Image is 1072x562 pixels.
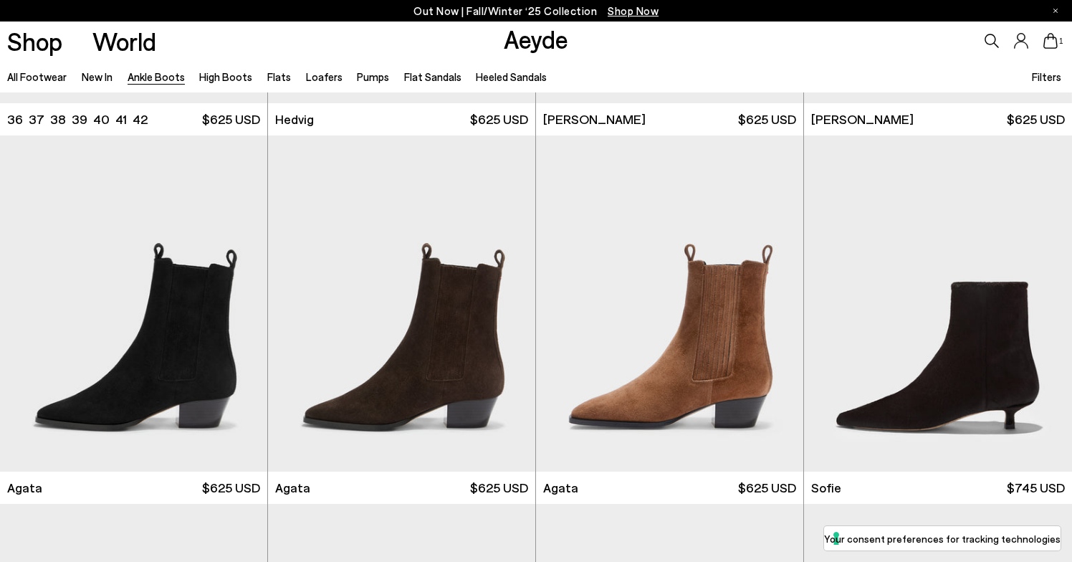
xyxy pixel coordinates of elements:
[738,110,796,128] span: $625 USD
[543,110,646,128] span: [PERSON_NAME]
[50,110,66,128] li: 38
[275,479,310,497] span: Agata
[1058,37,1065,45] span: 1
[268,135,535,472] img: Agata Suede Ankle Boots
[811,110,914,128] span: [PERSON_NAME]
[29,110,44,128] li: 37
[115,110,127,128] li: 41
[268,472,535,504] a: Agata $625 USD
[128,70,185,83] a: Ankle Boots
[202,479,260,497] span: $625 USD
[93,110,110,128] li: 40
[536,472,803,504] a: Agata $625 USD
[543,479,578,497] span: Agata
[7,110,143,128] ul: variant
[268,103,535,135] a: Hedvig $625 USD
[1007,479,1065,497] span: $745 USD
[476,70,547,83] a: Heeled Sandals
[804,135,1072,472] img: Sofie Ponyhair Ankle Boots
[804,472,1072,504] a: Sofie $745 USD
[413,2,659,20] p: Out Now | Fall/Winter ‘25 Collection
[470,110,528,128] span: $625 USD
[92,29,156,54] a: World
[470,479,528,497] span: $625 USD
[82,70,113,83] a: New In
[72,110,87,128] li: 39
[275,110,314,128] span: Hedvig
[404,70,461,83] a: Flat Sandals
[7,110,23,128] li: 36
[824,526,1061,551] button: Your consent preferences for tracking technologies
[202,110,260,128] span: $625 USD
[1043,33,1058,49] a: 1
[608,4,659,17] span: Navigate to /collections/new-in
[7,70,67,83] a: All Footwear
[738,479,796,497] span: $625 USD
[504,24,568,54] a: Aeyde
[536,103,803,135] a: [PERSON_NAME] $625 USD
[357,70,389,83] a: Pumps
[7,479,42,497] span: Agata
[267,70,291,83] a: Flats
[1032,70,1061,83] span: Filters
[133,110,148,128] li: 42
[1007,110,1065,128] span: $625 USD
[824,531,1061,546] label: Your consent preferences for tracking technologies
[804,103,1072,135] a: [PERSON_NAME] $625 USD
[536,135,803,472] img: Agata Suede Ankle Boots
[306,70,343,83] a: Loafers
[199,70,252,83] a: High Boots
[811,479,841,497] span: Sofie
[7,29,62,54] a: Shop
